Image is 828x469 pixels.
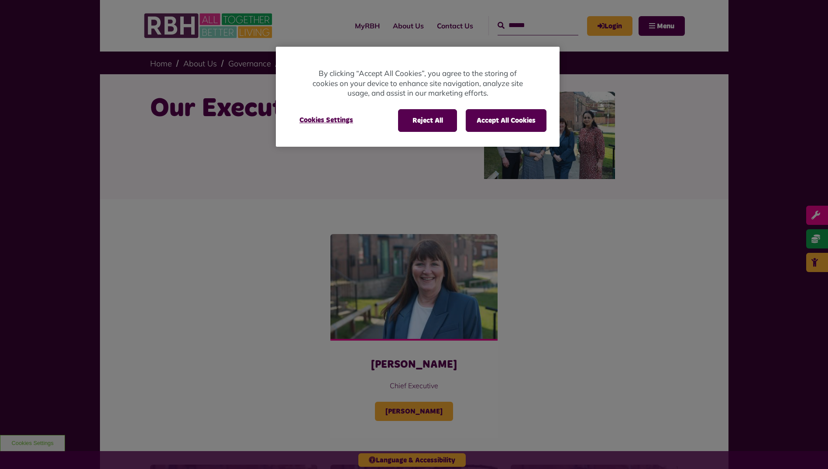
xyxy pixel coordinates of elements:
button: Reject All [398,109,457,132]
div: Cookie banner [276,47,560,147]
p: By clicking “Accept All Cookies”, you agree to the storing of cookies on your device to enhance s... [311,69,525,98]
button: Cookies Settings [289,109,364,131]
button: Accept All Cookies [466,109,546,132]
div: Privacy [276,47,560,147]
